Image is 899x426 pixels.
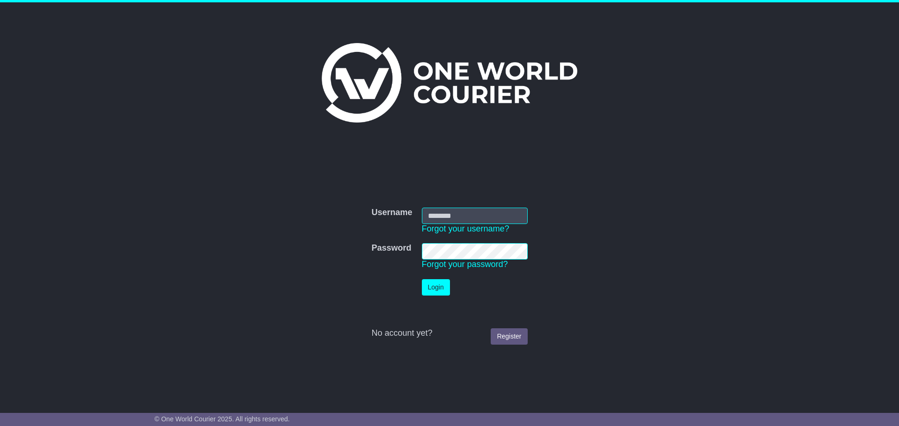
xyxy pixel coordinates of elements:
div: No account yet? [371,328,527,339]
a: Register [491,328,527,345]
a: Forgot your password? [422,260,508,269]
img: One World [322,43,577,123]
label: Password [371,243,411,253]
label: Username [371,208,412,218]
a: Forgot your username? [422,224,509,233]
span: © One World Courier 2025. All rights reserved. [155,415,290,423]
button: Login [422,279,450,296]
